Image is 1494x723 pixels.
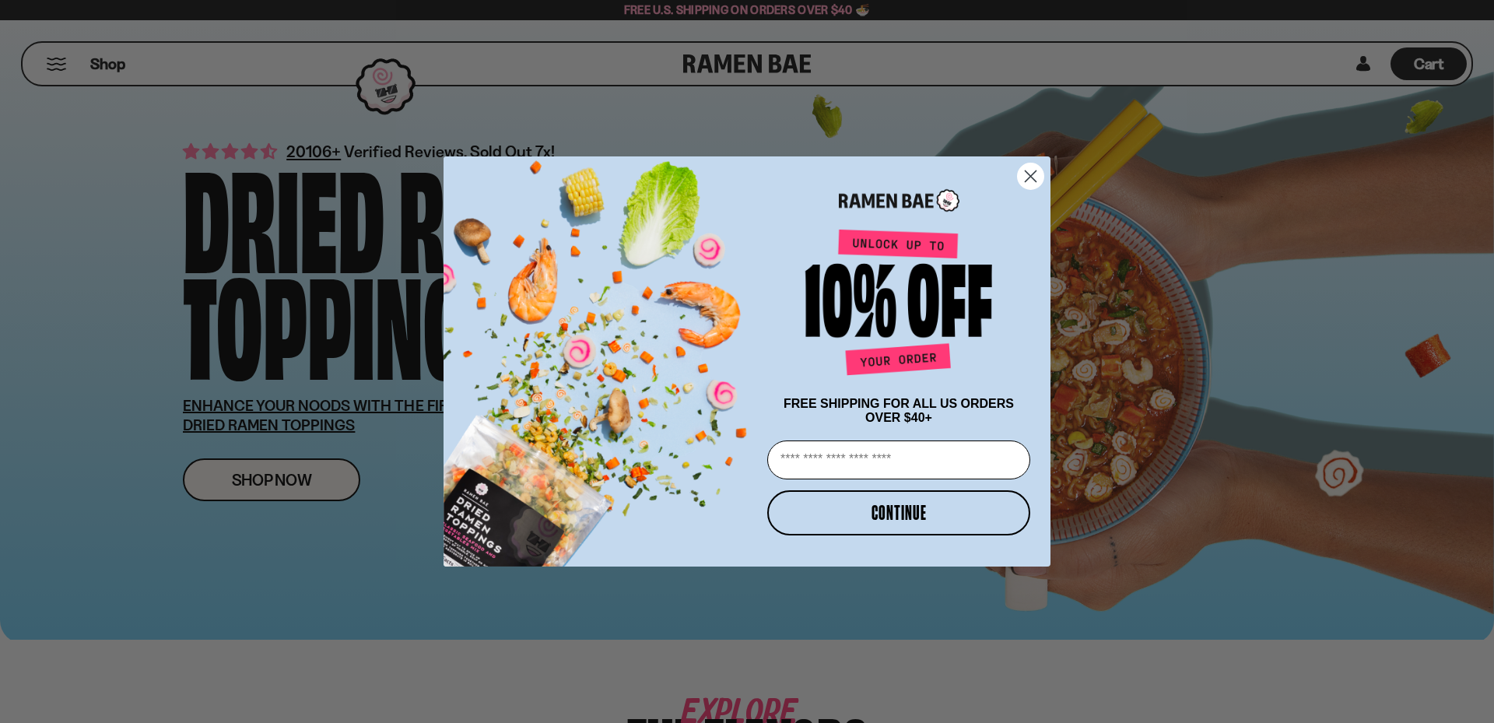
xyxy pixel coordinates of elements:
img: Unlock up to 10% off [801,229,996,381]
img: Ramen Bae Logo [839,188,959,213]
button: Close dialog [1017,163,1044,190]
button: CONTINUE [767,490,1030,535]
span: FREE SHIPPING FOR ALL US ORDERS OVER $40+ [784,397,1014,424]
img: ce7035ce-2e49-461c-ae4b-8ade7372f32c.png [444,143,761,567]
